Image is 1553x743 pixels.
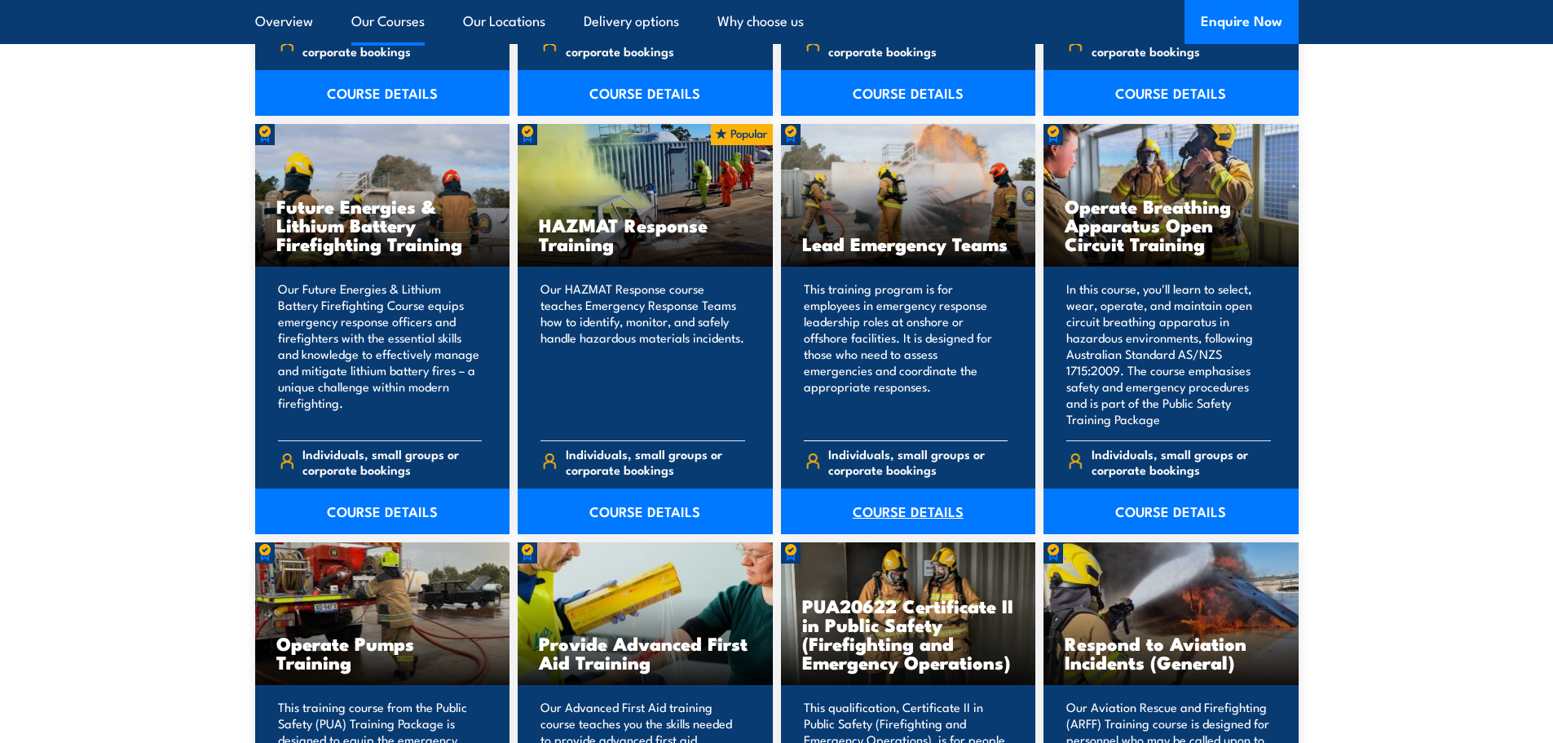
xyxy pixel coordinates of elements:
h3: HAZMAT Response Training [539,215,752,253]
a: COURSE DETAILS [1043,70,1299,116]
p: In this course, you'll learn to select, wear, operate, and maintain open circuit breathing appara... [1066,281,1271,427]
span: Individuals, small groups or corporate bookings [828,28,1008,59]
span: Individuals, small groups or corporate bookings [1092,28,1271,59]
h3: Lead Emergency Teams [802,234,1015,253]
span: Individuals, small groups or corporate bookings [1092,446,1271,477]
span: Individuals, small groups or corporate bookings [828,446,1008,477]
p: Our HAZMAT Response course teaches Emergency Response Teams how to identify, monitor, and safely ... [540,281,745,427]
h3: Respond to Aviation Incidents (General) [1065,634,1277,671]
span: Individuals, small groups or corporate bookings [302,446,482,477]
h3: PUA20622 Certificate II in Public Safety (Firefighting and Emergency Operations) [802,596,1015,671]
span: Individuals, small groups or corporate bookings [566,446,745,477]
h3: Provide Advanced First Aid Training [539,634,752,671]
a: COURSE DETAILS [255,70,510,116]
h3: Operate Pumps Training [276,634,489,671]
span: Individuals, small groups or corporate bookings [302,28,482,59]
a: COURSE DETAILS [518,70,773,116]
span: Individuals, small groups or corporate bookings [566,28,745,59]
h3: Future Energies & Lithium Battery Firefighting Training [276,197,489,253]
p: This training program is for employees in emergency response leadership roles at onshore or offsh... [804,281,1008,427]
a: COURSE DETAILS [781,489,1036,534]
a: COURSE DETAILS [255,489,510,534]
p: Our Future Energies & Lithium Battery Firefighting Course equips emergency response officers and ... [278,281,483,427]
a: COURSE DETAILS [518,489,773,534]
a: COURSE DETAILS [1043,489,1299,534]
a: COURSE DETAILS [781,70,1036,116]
h3: Operate Breathing Apparatus Open Circuit Training [1065,197,1277,253]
